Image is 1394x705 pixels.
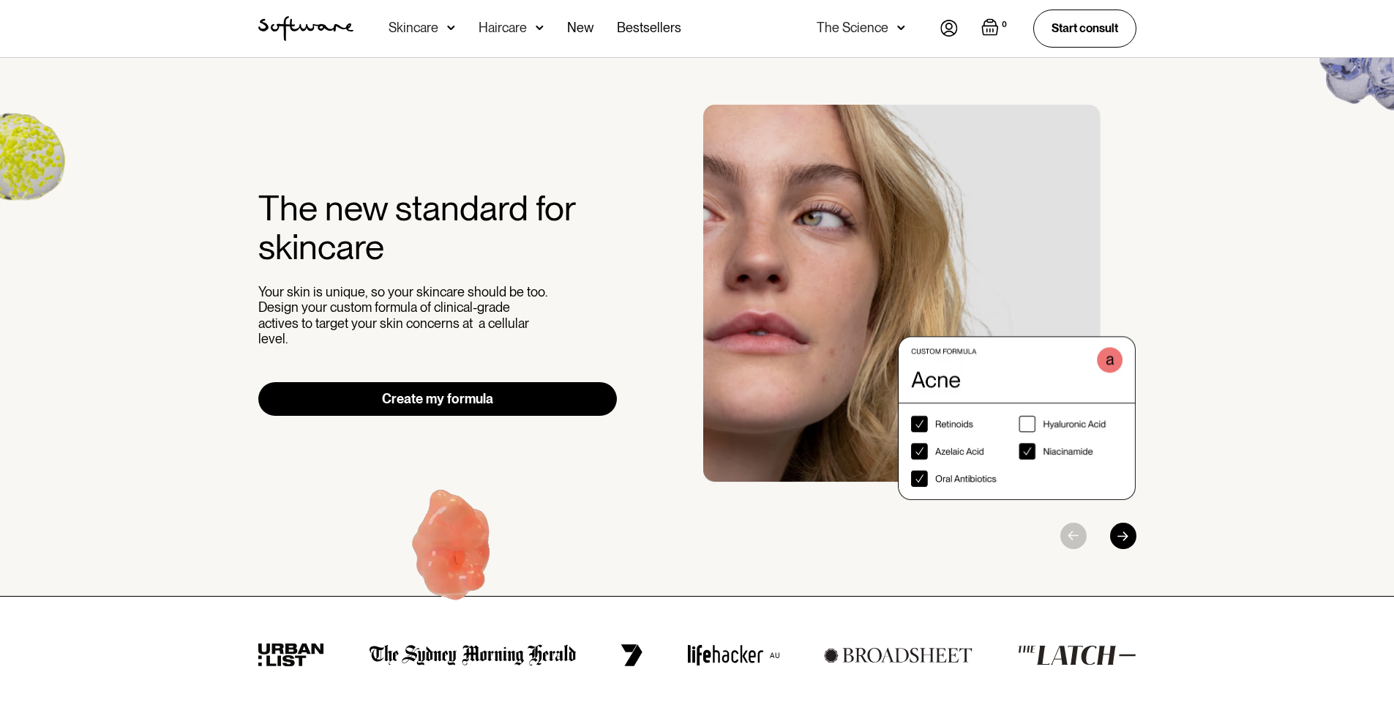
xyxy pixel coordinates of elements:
a: Create my formula [258,382,618,416]
a: Open empty cart [981,18,1010,39]
img: broadsheet logo [824,647,973,663]
img: lifehacker logo [687,644,779,666]
img: the latch logo [1017,645,1136,665]
img: arrow down [447,20,455,35]
img: arrow down [897,20,905,35]
img: Hydroquinone (skin lightening agent) [362,466,544,645]
img: Software Logo [258,16,353,41]
div: Next slide [1110,523,1136,549]
img: urban list logo [258,644,325,667]
div: Haircare [479,20,527,35]
a: home [258,16,353,41]
img: the Sydney morning herald logo [370,644,577,666]
div: 1 / 3 [703,105,1136,500]
div: The Science [817,20,888,35]
img: arrow down [536,20,544,35]
h2: The new standard for skincare [258,189,618,266]
a: Start consult [1033,10,1136,47]
div: 0 [999,18,1010,31]
p: Your skin is unique, so your skincare should be too. Design your custom formula of clinical-grade... [258,284,551,347]
div: Skincare [389,20,438,35]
